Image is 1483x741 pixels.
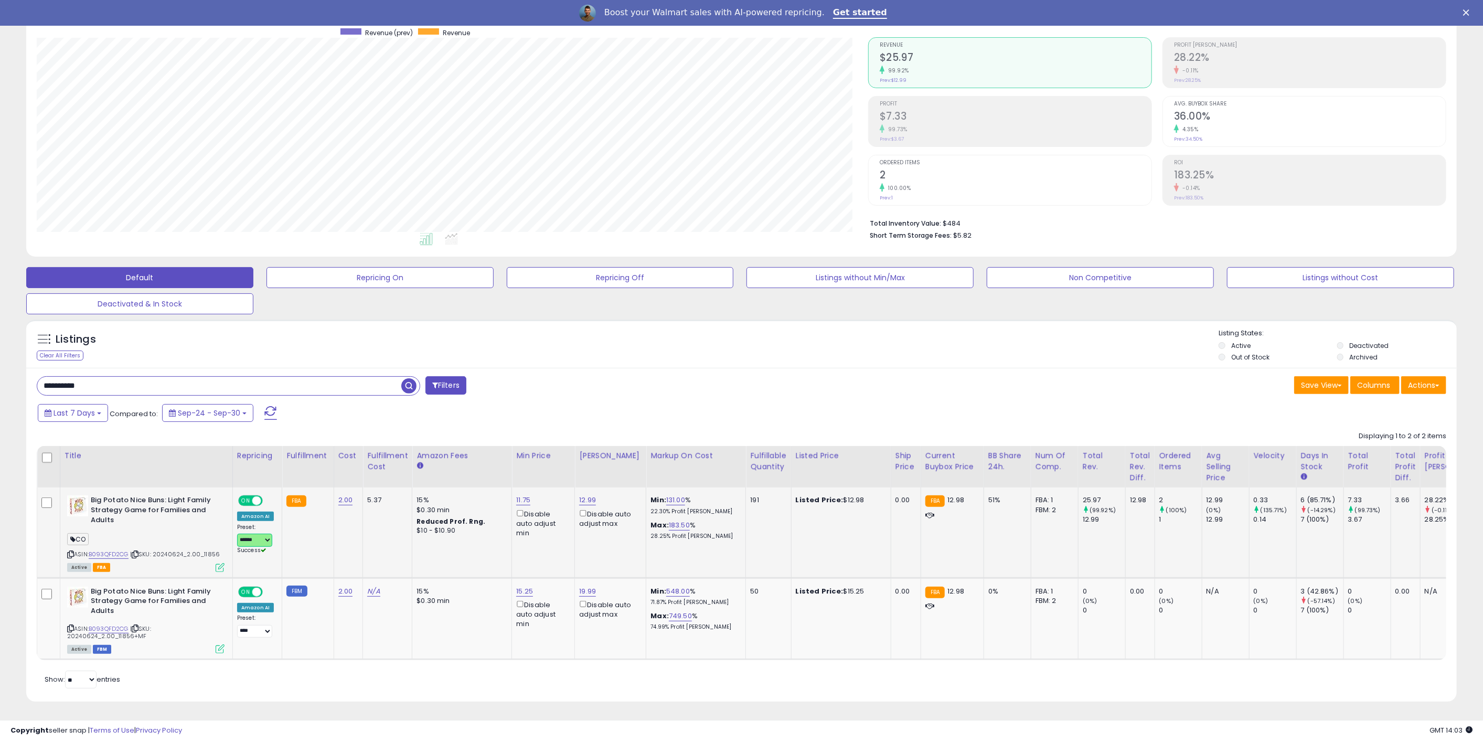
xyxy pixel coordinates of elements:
[579,5,596,22] img: Profile image for Adrian
[45,674,120,684] span: Show: entries
[67,645,91,654] span: All listings currently available for purchase on Amazon
[1231,341,1251,350] label: Active
[1357,380,1390,390] span: Columns
[507,267,734,288] button: Repricing Off
[516,450,570,461] div: Min Price
[286,450,329,461] div: Fulfillment
[1174,77,1201,83] small: Prev: 28.25%
[1254,587,1296,596] div: 0
[1159,606,1202,615] div: 0
[110,409,158,419] span: Compared to:
[1355,506,1381,514] small: (99.73%)
[237,615,274,638] div: Preset:
[880,51,1151,66] h2: $25.97
[1301,587,1343,596] div: 3 (42.86%)
[286,495,306,507] small: FBA
[56,332,96,347] h5: Listings
[1036,587,1070,596] div: FBA: 1
[1261,506,1287,514] small: (135.71%)
[365,28,413,37] span: Revenue (prev)
[1348,587,1391,596] div: 0
[237,450,278,461] div: Repricing
[750,450,786,472] div: Fulfillable Quantity
[237,512,274,521] div: Amazon AI
[425,376,466,395] button: Filters
[93,563,111,572] span: FBA
[1463,9,1474,16] div: Close
[1207,515,1249,524] div: 12.99
[895,495,913,505] div: 0.00
[1174,195,1203,201] small: Prev: 183.50%
[286,586,307,597] small: FBM
[1159,597,1174,605] small: (0%)
[1348,606,1391,615] div: 0
[895,587,913,596] div: 0.00
[1231,353,1269,362] label: Out of Stock
[669,611,692,621] a: 749.50
[1429,725,1473,735] span: 2025-10-9 14:03 GMT
[884,184,911,192] small: 100.00%
[1301,515,1343,524] div: 7 (100%)
[833,7,887,19] a: Get started
[796,450,887,461] div: Listed Price
[1083,597,1097,605] small: (0%)
[1174,51,1446,66] h2: 28.22%
[988,587,1023,596] div: 0%
[38,404,108,422] button: Last 7 Days
[1301,606,1343,615] div: 7 (100%)
[1174,110,1446,124] h2: 36.00%
[579,495,596,505] a: 12.99
[237,524,274,555] div: Preset:
[417,505,504,515] div: $0.30 min
[1090,506,1116,514] small: (99.92%)
[666,586,690,597] a: 548.00
[417,526,504,535] div: $10 - $10.90
[884,125,908,133] small: 99.73%
[650,495,738,515] div: %
[1401,376,1446,394] button: Actions
[1130,587,1147,596] div: 0.00
[1159,495,1202,505] div: 2
[1036,596,1070,606] div: FBM: 2
[67,587,225,653] div: ASIN:
[417,450,507,461] div: Amazon Fees
[988,450,1027,472] div: BB Share 24h.
[90,725,134,735] a: Terms of Use
[178,408,240,418] span: Sep-24 - Sep-30
[10,725,49,735] strong: Copyright
[67,533,89,545] span: CO
[1395,587,1412,596] div: 0.00
[1294,376,1349,394] button: Save View
[880,77,906,83] small: Prev: $12.99
[1083,450,1121,472] div: Total Rev.
[796,587,883,596] div: $15.25
[237,546,266,554] span: Success
[67,624,151,640] span: | SKU: 20240624_2.00_11856+MF
[1308,597,1335,605] small: (-57.14%)
[1301,495,1343,505] div: 6 (85.71%)
[136,725,182,735] a: Privacy Policy
[1166,506,1187,514] small: (100%)
[1227,267,1454,288] button: Listings without Cost
[925,450,979,472] div: Current Buybox Price
[1179,184,1200,192] small: -0.14%
[1348,597,1363,605] small: (0%)
[239,587,252,596] span: ON
[987,267,1214,288] button: Non Competitive
[870,219,941,228] b: Total Inventory Value:
[1207,450,1245,483] div: Avg Selling Price
[650,586,666,596] b: Min:
[796,586,844,596] b: Listed Price:
[417,587,504,596] div: 15%
[1036,505,1070,515] div: FBM: 2
[1350,353,1378,362] label: Archived
[1219,329,1457,338] p: Listing States:
[650,495,666,505] b: Min:
[650,611,738,631] div: %
[516,586,533,597] a: 15.25
[666,495,685,505] a: 131.00
[650,599,738,606] p: 71.87% Profit [PERSON_NAME]
[91,495,218,527] b: Big Potato Nice Buns: Light Family Strategy Game for Families and Adults
[796,495,844,505] b: Listed Price:
[1254,597,1268,605] small: (0%)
